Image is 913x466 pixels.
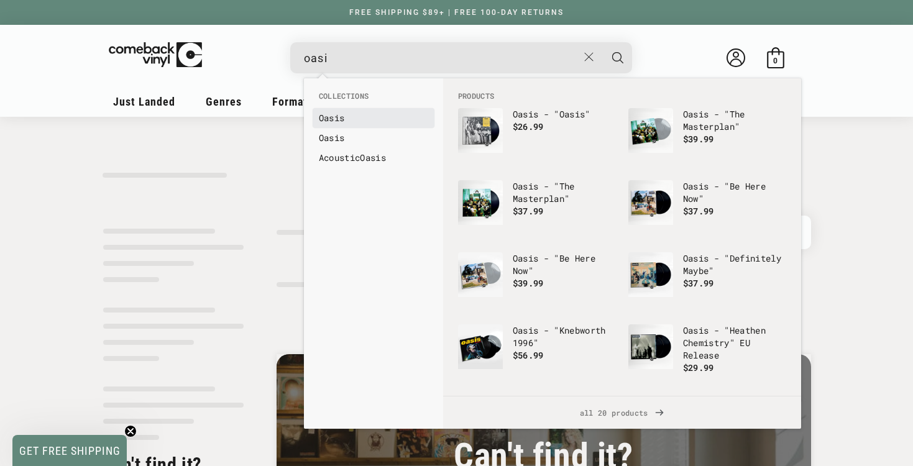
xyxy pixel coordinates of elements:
[458,180,616,240] a: Oasis - "The Masterplan" Oasis - "The Masterplan" $37.99
[622,174,792,246] li: products: Oasis - "Be Here Now"
[683,180,704,192] b: Oasi
[683,205,714,217] span: $37.99
[513,205,544,217] span: $37.99
[622,246,792,318] li: products: Oasis - "Definitely Maybe"
[622,102,792,174] li: products: Oasis - "The Masterplan"
[577,43,600,71] button: Close
[683,133,714,145] span: $39.99
[628,180,673,225] img: Oasis - "Be Here Now"
[683,362,714,373] span: $29.99
[319,112,339,124] b: Oasi
[628,180,786,240] a: Oasis - "Be Here Now" Oasis - "Be Here Now" $37.99
[683,252,704,264] b: Oasi
[319,132,339,144] b: Oasi
[19,444,121,457] span: GET FREE SHIPPING
[628,108,673,153] img: Oasis - "The Masterplan"
[458,324,503,369] img: Oasis - "Knebworth 1996"
[683,277,714,289] span: $37.99
[513,180,616,205] p: s - "The Masterplan"
[304,78,443,174] div: Collections
[458,252,503,297] img: Oasis - "Be Here Now"
[458,324,616,384] a: Oasis - "Knebworth 1996" Oasis - "Knebworth 1996" $56.99
[443,396,801,429] a: all 20 products
[513,121,544,132] span: $26.99
[443,396,801,429] div: View All
[319,112,428,124] a: Oasis
[628,252,786,312] a: Oasis - "Definitely Maybe" Oasis - "Definitely Maybe" $37.99
[272,95,313,108] span: Formats
[452,390,622,462] li: products: Oasis - "Definitely Maybe" 2024 Pressing
[513,180,533,192] b: Oasi
[452,174,622,246] li: products: Oasis - "The Masterplan"
[319,132,428,144] a: Oasis
[443,78,801,396] div: Products
[313,148,434,168] li: collections: Acoustic Oasis
[683,180,786,205] p: s - "Be Here Now"
[628,252,673,297] img: Oasis - "Definitely Maybe"
[559,108,580,120] b: Oasi
[313,91,434,108] li: Collections
[313,128,434,148] li: collections: Oasis
[113,95,175,108] span: Just Landed
[683,252,786,277] p: s - "Definitely Maybe"
[513,277,544,289] span: $39.99
[319,152,428,164] a: AcousticOasis
[683,324,704,336] b: Oasi
[773,56,778,65] span: 0
[337,8,576,17] a: FREE SHIPPING $89+ | FREE 100-DAY RETURNS
[683,324,786,362] p: s - "Heathen Chemistry" EU Release
[304,45,578,71] input: When autocomplete results are available use up and down arrows to review and enter to select
[513,108,616,121] p: s - " s"
[628,108,786,168] a: Oasis - "The Masterplan" Oasis - "The Masterplan" $39.99
[458,252,616,312] a: Oasis - "Be Here Now" Oasis - "Be Here Now" $39.99
[458,108,616,168] a: Oasis - "Oasis" Oasis - "Oasis" $26.99
[602,42,633,73] button: Search
[458,180,503,225] img: Oasis - "The Masterplan"
[513,252,616,277] p: s - "Be Here Now"
[458,108,503,153] img: Oasis - "Oasis"
[683,108,704,120] b: Oasi
[513,108,533,120] b: Oasi
[452,246,622,318] li: products: Oasis - "Be Here Now"
[452,102,622,174] li: products: Oasis - "Oasis"
[290,42,632,73] div: Search
[628,324,673,369] img: Oasis - "Heathen Chemistry" EU Release
[452,318,622,390] li: products: Oasis - "Knebworth 1996"
[683,108,786,133] p: s - "The Masterplan"
[513,324,533,336] b: Oasi
[453,396,791,429] span: all 20 products
[12,435,127,466] div: GET FREE SHIPPINGClose teaser
[622,390,792,462] li: products: Oasis - "Definitely Maybe" 2024 Pressing
[513,252,533,264] b: Oasi
[124,425,137,437] button: Close teaser
[452,91,792,102] li: Products
[622,318,792,390] li: products: Oasis - "Heathen Chemistry" EU Release
[206,95,242,108] span: Genres
[313,108,434,128] li: collections: Oasis
[360,152,380,163] b: Oasi
[628,324,786,384] a: Oasis - "Heathen Chemistry" EU Release Oasis - "Heathen Chemistry" EU Release $29.99
[513,324,616,349] p: s - "Knebworth 1996"
[513,349,544,361] span: $56.99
